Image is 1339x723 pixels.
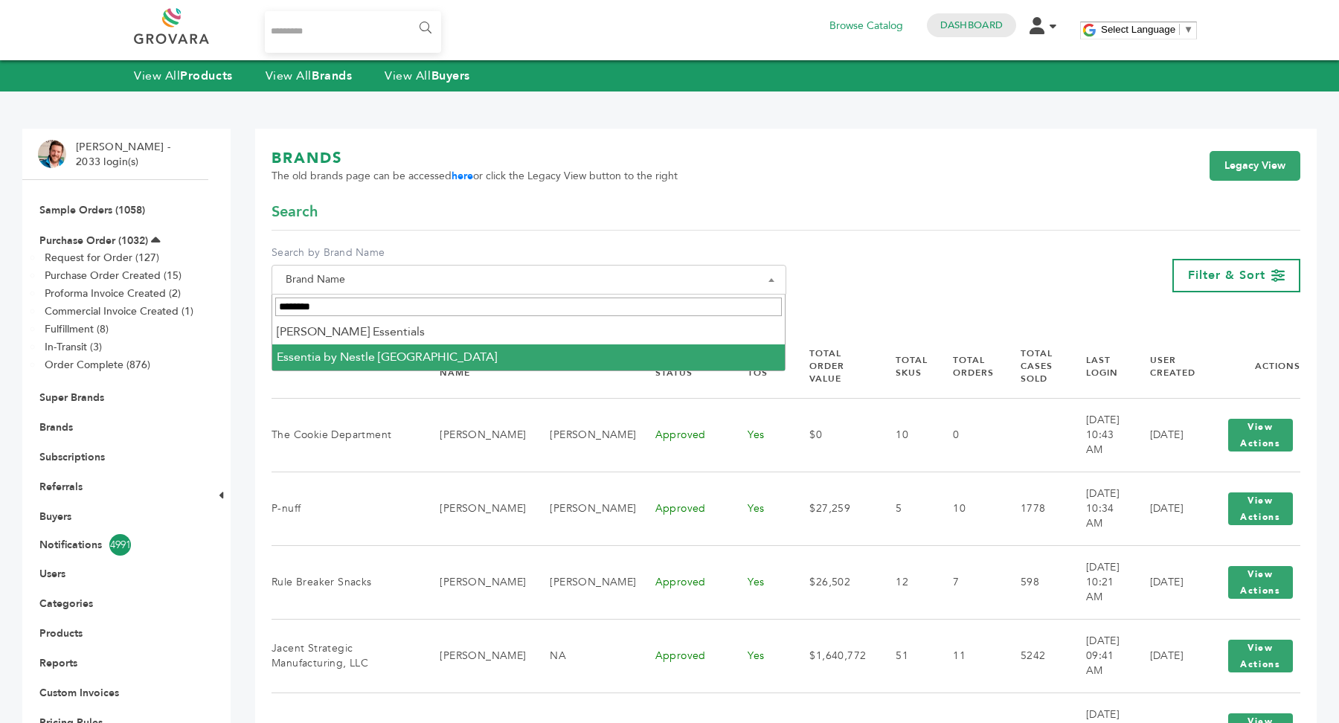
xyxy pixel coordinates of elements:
span: Select Language [1101,24,1175,35]
td: [PERSON_NAME] [531,545,636,619]
td: [DATE] [1131,472,1202,545]
th: User Created [1131,335,1202,398]
td: 10 [934,472,1002,545]
a: Purchase Order (1032) [39,234,148,248]
td: [PERSON_NAME] [421,619,531,693]
a: Browse Catalog [829,18,903,34]
td: Yes [729,619,791,693]
a: View AllBuyers [385,68,470,84]
td: [DATE] [1131,619,1202,693]
td: [PERSON_NAME] [421,398,531,472]
a: Subscriptions [39,450,105,464]
td: [PERSON_NAME] [531,472,636,545]
a: View AllProducts [134,68,233,84]
a: Buyers [39,510,71,524]
td: Yes [729,545,791,619]
a: Super Brands [39,391,104,405]
td: Approved [637,398,730,472]
td: [PERSON_NAME] [421,545,531,619]
td: 598 [1002,545,1067,619]
td: 0 [934,398,1002,472]
input: Search [275,298,783,316]
th: Total Order Value [791,335,877,398]
span: Filter & Sort [1188,267,1265,283]
h1: BRANDS [272,148,678,169]
li: [PERSON_NAME] - 2033 login(s) [76,140,174,169]
th: Last Login [1067,335,1131,398]
td: Jacent Strategic Manufacturing, LLC [272,619,421,693]
a: Users [39,567,65,581]
button: View Actions [1228,566,1293,599]
td: Approved [637,545,730,619]
a: Select Language​ [1101,24,1193,35]
input: Search... [265,11,441,53]
td: Approved [637,619,730,693]
a: Brands [39,420,73,434]
a: Notifications4991 [39,534,191,556]
button: View Actions [1228,640,1293,672]
td: $0 [791,398,877,472]
a: Reports [39,656,77,670]
span: ​ [1179,24,1180,35]
td: $27,259 [791,472,877,545]
th: Actions [1202,335,1300,398]
td: Yes [729,398,791,472]
a: here [452,169,473,183]
th: Total Orders [934,335,1002,398]
td: [DATE] 10:43 AM [1067,398,1131,472]
button: View Actions [1228,492,1293,525]
span: The old brands page can be accessed or click the Legacy View button to the right [272,169,678,184]
td: [DATE] 10:21 AM [1067,545,1131,619]
a: In-Transit (3) [45,340,102,354]
li: Essentia by Nestle [GEOGRAPHIC_DATA] [272,344,786,370]
td: [PERSON_NAME] [531,398,636,472]
th: Total SKUs [877,335,934,398]
span: Brand Name [280,269,778,290]
strong: Brands [312,68,352,84]
a: Order Complete (876) [45,358,150,372]
td: NA [531,619,636,693]
a: Legacy View [1210,151,1300,181]
td: 12 [877,545,934,619]
td: 7 [934,545,1002,619]
a: Sample Orders (1058) [39,203,145,217]
td: $26,502 [791,545,877,619]
strong: Products [180,68,232,84]
td: $1,640,772 [791,619,877,693]
a: Proforma Invoice Created (2) [45,286,181,301]
a: View AllBrands [266,68,353,84]
a: Request for Order (127) [45,251,159,265]
td: [DATE] [1131,545,1202,619]
td: 1778 [1002,472,1067,545]
label: Search by Brand Name [272,245,786,260]
td: 10 [877,398,934,472]
td: [PERSON_NAME] [421,472,531,545]
strong: Buyers [431,68,470,84]
a: Commercial Invoice Created (1) [45,304,193,318]
a: Referrals [39,480,83,494]
a: Purchase Order Created (15) [45,269,182,283]
td: [DATE] [1131,398,1202,472]
td: 5242 [1002,619,1067,693]
td: 5 [877,472,934,545]
a: Products [39,626,83,640]
td: [DATE] 09:41 AM [1067,619,1131,693]
td: Rule Breaker Snacks [272,545,421,619]
span: ▼ [1184,24,1193,35]
span: Brand Name [272,265,786,295]
button: View Actions [1228,419,1293,452]
td: 51 [877,619,934,693]
a: Fulfillment (8) [45,322,109,336]
td: [DATE] 10:34 AM [1067,472,1131,545]
a: Categories [39,597,93,611]
a: Dashboard [940,19,1003,32]
td: Approved [637,472,730,545]
th: Total Cases Sold [1002,335,1067,398]
td: P-nuff [272,472,421,545]
span: Search [272,202,318,222]
li: [PERSON_NAME] Essentials [272,319,786,344]
span: 4991 [109,534,131,556]
td: The Cookie Department [272,398,421,472]
td: Yes [729,472,791,545]
a: Custom Invoices [39,686,119,700]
